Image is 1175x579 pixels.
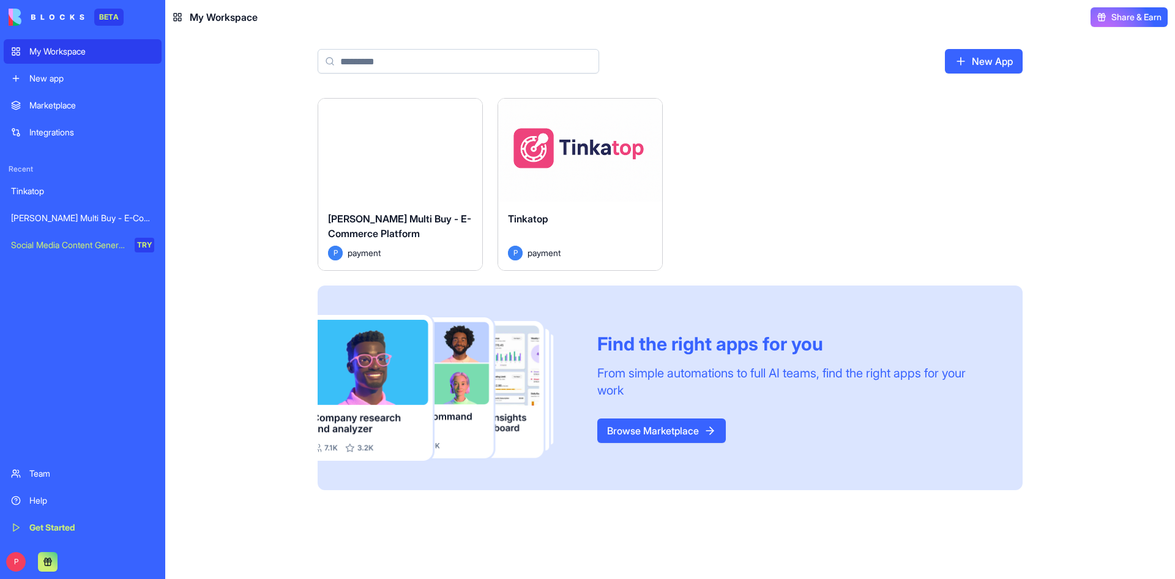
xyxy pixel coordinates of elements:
a: [PERSON_NAME] Multi Buy - E-Commerce Platform [4,206,162,230]
span: My Workspace [190,10,258,25]
span: Tinkatop [508,213,548,225]
a: Marketplace [4,93,162,118]
div: New app [29,72,154,85]
span: P [508,246,523,260]
img: Frame_181_egmpey.png [318,315,578,461]
div: BETA [94,9,124,26]
a: New app [4,66,162,91]
div: From simple automations to full AI teams, find the right apps for your work [597,365,993,399]
a: Get Started [4,515,162,540]
span: payment [348,246,381,259]
div: TRY [135,238,154,252]
div: Integrations [29,126,154,138]
a: [PERSON_NAME] Multi Buy - E-Commerce PlatformPpayment [318,98,483,271]
div: [PERSON_NAME] Multi Buy - E-Commerce Platform [11,212,154,224]
span: P [6,552,26,572]
a: Social Media Content GeneratorTRY [4,233,162,257]
div: Team [29,467,154,480]
div: Social Media Content Generator [11,239,126,251]
button: Share & Earn [1091,7,1168,27]
span: P [328,246,343,260]
div: Find the right apps for you [597,333,993,355]
a: Help [4,488,162,513]
a: TinkatopPpayment [498,98,663,271]
span: Share & Earn [1111,11,1162,23]
div: My Workspace [29,45,154,58]
a: Integrations [4,120,162,145]
div: Get Started [29,521,154,534]
img: logo [9,9,84,26]
div: Marketplace [29,99,154,112]
span: Recent [4,164,162,174]
span: [PERSON_NAME] Multi Buy - E-Commerce Platform [328,213,471,240]
a: My Workspace [4,39,162,64]
a: Browse Marketplace [597,418,726,443]
span: payment [528,246,561,259]
a: Tinkatop [4,179,162,203]
div: Tinkatop [11,185,154,197]
a: New App [945,49,1023,74]
a: BETA [9,9,124,26]
a: Team [4,461,162,486]
div: Help [29,494,154,507]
